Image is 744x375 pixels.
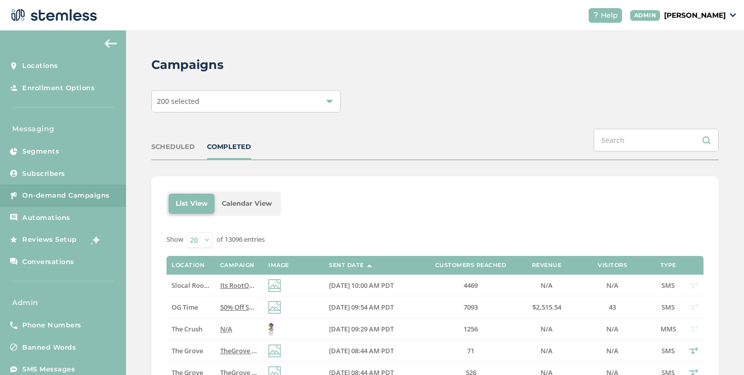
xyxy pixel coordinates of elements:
[151,56,224,74] h2: Campaigns
[157,96,199,106] span: 200 selected
[693,326,744,375] iframe: Chat Widget
[601,10,618,21] span: Help
[730,13,736,17] img: icon_down-arrow-small-66adaf34.svg
[22,343,76,353] span: Banned Words
[22,364,75,374] span: SMS Messages
[630,10,660,21] div: ADMIN
[22,257,74,267] span: Conversations
[22,191,110,201] span: On-demand Campaigns
[22,83,95,93] span: Enrollment Options
[594,129,719,152] input: Search
[22,320,81,330] span: Phone Numbers
[22,146,59,157] span: Segments
[85,230,105,250] img: glitter-stars-b7820f95.gif
[22,169,65,179] span: Subscribers
[151,142,195,152] div: SCHEDULED
[664,10,726,21] p: [PERSON_NAME]
[22,213,70,223] span: Automations
[8,5,97,25] img: logo-dark-0685b13c.svg
[207,142,251,152] div: COMPLETED
[593,12,599,18] img: icon-help-white-03924b79.svg
[22,235,77,245] span: Reviews Setup
[22,61,58,71] span: Locations
[105,40,117,48] img: icon-arrow-back-accent-c549486e.svg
